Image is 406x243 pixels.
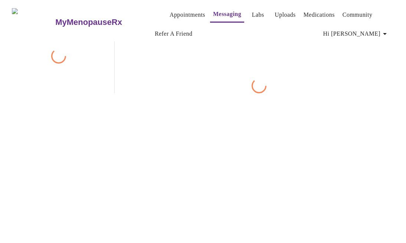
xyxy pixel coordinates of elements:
button: Community [340,7,376,22]
button: Appointments [167,7,208,22]
button: Messaging [210,7,244,23]
a: Uploads [275,10,296,20]
a: Labs [252,10,264,20]
a: Refer a Friend [155,29,193,39]
button: Uploads [272,7,299,22]
button: Hi [PERSON_NAME] [320,26,392,41]
img: MyMenopauseRx Logo [12,8,55,36]
a: Messaging [213,9,241,19]
button: Medications [301,7,338,22]
a: Appointments [170,10,205,20]
span: Hi [PERSON_NAME] [323,29,389,39]
a: Community [343,10,373,20]
a: Medications [304,10,335,20]
a: MyMenopauseRx [55,9,152,35]
button: Labs [246,7,270,22]
button: Refer a Friend [152,26,196,41]
h3: MyMenopauseRx [55,17,122,27]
